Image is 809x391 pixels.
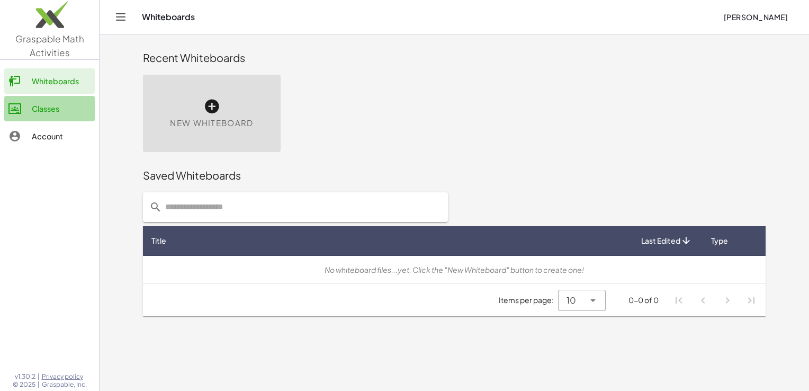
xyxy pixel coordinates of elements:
[723,12,788,22] span: [PERSON_NAME]
[13,380,35,389] span: © 2025
[628,295,659,306] div: 0-0 of 0
[15,372,35,381] span: v1.30.2
[499,295,558,306] span: Items per page:
[151,235,166,246] span: Title
[32,130,91,143] div: Account
[143,50,766,65] div: Recent Whiteboards
[667,288,763,313] nav: Pagination Navigation
[4,68,95,94] a: Whiteboards
[711,235,728,246] span: Type
[170,117,253,129] span: New Whiteboard
[567,294,576,307] span: 10
[32,102,91,115] div: Classes
[112,8,129,25] button: Toggle navigation
[42,372,87,381] a: Privacy policy
[38,372,40,381] span: |
[4,123,95,149] a: Account
[641,235,680,246] span: Last Edited
[149,201,162,214] i: prepended action
[42,380,87,389] span: Graspable, Inc.
[4,96,95,121] a: Classes
[715,7,796,26] button: [PERSON_NAME]
[15,33,84,58] span: Graspable Math Activities
[151,264,757,276] div: No whiteboard files...yet. Click the "New Whiteboard" button to create one!
[143,168,766,183] div: Saved Whiteboards
[38,380,40,389] span: |
[32,75,91,87] div: Whiteboards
